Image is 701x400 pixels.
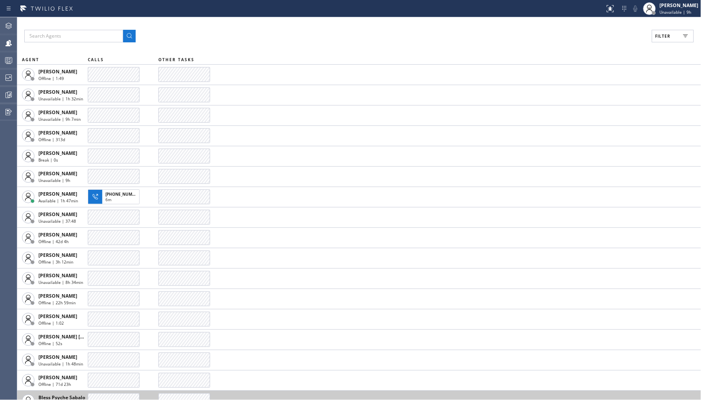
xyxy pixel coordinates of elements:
[38,361,83,367] span: Unavailable | 1h 48min
[660,2,699,9] div: [PERSON_NAME]
[88,187,142,207] button: [PHONE_NUMBER]6m
[38,116,81,122] span: Unavailable | 9h 7min
[38,293,77,299] span: [PERSON_NAME]
[38,333,117,340] span: [PERSON_NAME] [PERSON_NAME]
[38,109,77,116] span: [PERSON_NAME]
[38,76,64,81] span: Offline | 1:49
[158,57,194,62] span: OTHER TASKS
[38,341,62,346] span: Offline | 52s
[88,57,104,62] span: CALLS
[38,239,69,244] span: Offline | 42d 4h
[38,150,77,156] span: [PERSON_NAME]
[38,231,77,238] span: [PERSON_NAME]
[38,252,77,258] span: [PERSON_NAME]
[38,178,70,183] span: Unavailable | 9h
[24,30,123,42] input: Search Agents
[22,57,39,62] span: AGENT
[38,382,71,387] span: Offline | 71d 23h
[38,137,65,142] span: Offline | 313d
[38,129,77,136] span: [PERSON_NAME]
[38,68,77,75] span: [PERSON_NAME]
[38,198,78,204] span: Available | 1h 47min
[38,280,83,285] span: Unavailable | 8h 34min
[38,320,64,326] span: Offline | 1:02
[38,218,76,224] span: Unavailable | 37:48
[38,211,77,218] span: [PERSON_NAME]
[38,157,58,163] span: Break | 0s
[656,33,671,39] span: Filter
[38,170,77,177] span: [PERSON_NAME]
[38,313,77,320] span: [PERSON_NAME]
[38,374,77,381] span: [PERSON_NAME]
[38,191,77,197] span: [PERSON_NAME]
[38,354,77,360] span: [PERSON_NAME]
[38,300,76,305] span: Offline | 22h 59min
[38,259,73,265] span: Offline | 3h 12min
[105,191,141,197] span: [PHONE_NUMBER]
[630,3,641,14] button: Mute
[660,9,692,15] span: Unavailable | 9h
[652,30,694,42] button: Filter
[38,96,83,102] span: Unavailable | 1h 32min
[38,272,77,279] span: [PERSON_NAME]
[105,197,111,202] span: 6m
[38,89,77,95] span: [PERSON_NAME]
